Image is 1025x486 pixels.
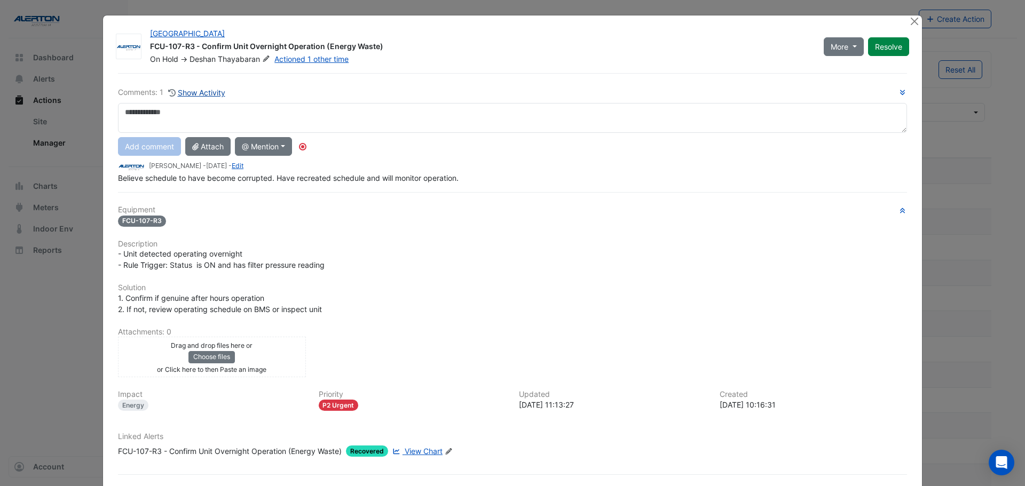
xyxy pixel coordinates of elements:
span: 1. Confirm if genuine after hours operation 2. If not, review operating schedule on BMS or inspec... [118,293,322,314]
span: Deshan [190,54,216,63]
small: Drag and drop files here or [171,341,253,349]
a: Edit [232,162,243,170]
button: @ Mention [235,137,292,156]
span: More [831,41,848,52]
span: -> [180,54,187,63]
h6: Impact [118,390,306,399]
div: Energy [118,400,148,411]
span: - Unit detected operating overnight - Rule Trigger: Status is ON and has filter pressure reading [118,249,325,269]
div: P2 Urgent [319,400,359,411]
button: Choose files [188,351,235,363]
div: [DATE] 10:16:31 [720,399,908,410]
img: Alerton [118,161,145,172]
h6: Solution [118,283,907,292]
fa-icon: Edit Linked Alerts [445,448,453,456]
span: View Chart [405,447,443,456]
img: Alerton [116,42,141,52]
span: Believe schedule to have become corrupted. Have recreated schedule and will monitor operation. [118,173,459,182]
span: 2025-06-23 11:13:17 [206,162,227,170]
h6: Created [720,390,908,399]
div: [DATE] 11:13:27 [519,399,707,410]
small: [PERSON_NAME] - - [149,161,243,171]
button: Attach [185,137,231,156]
div: Comments: 1 [118,86,226,99]
a: View Chart [390,445,443,457]
div: FCU-107-R3 - Confirm Unit Overnight Operation (Energy Waste) [150,41,811,54]
span: FCU-107-R3 [118,216,166,227]
h6: Attachments: 0 [118,328,907,337]
span: Thayabaran [218,54,272,65]
a: [GEOGRAPHIC_DATA] [150,29,225,38]
div: FCU-107-R3 - Confirm Unit Overnight Operation (Energy Waste) [118,445,342,457]
h6: Description [118,240,907,249]
button: Close [909,15,920,27]
div: Open Intercom Messenger [989,450,1014,475]
button: Resolve [868,37,909,56]
h6: Linked Alerts [118,432,907,441]
span: Recovered [346,445,388,457]
div: Tooltip anchor [298,142,307,152]
button: Show Activity [168,86,226,99]
button: More [824,37,864,56]
span: On Hold [150,54,178,63]
h6: Updated [519,390,707,399]
small: or Click here to then Paste an image [157,365,266,373]
a: Actioned 1 other time [274,54,349,63]
h6: Equipment [118,205,907,214]
h6: Priority [319,390,507,399]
